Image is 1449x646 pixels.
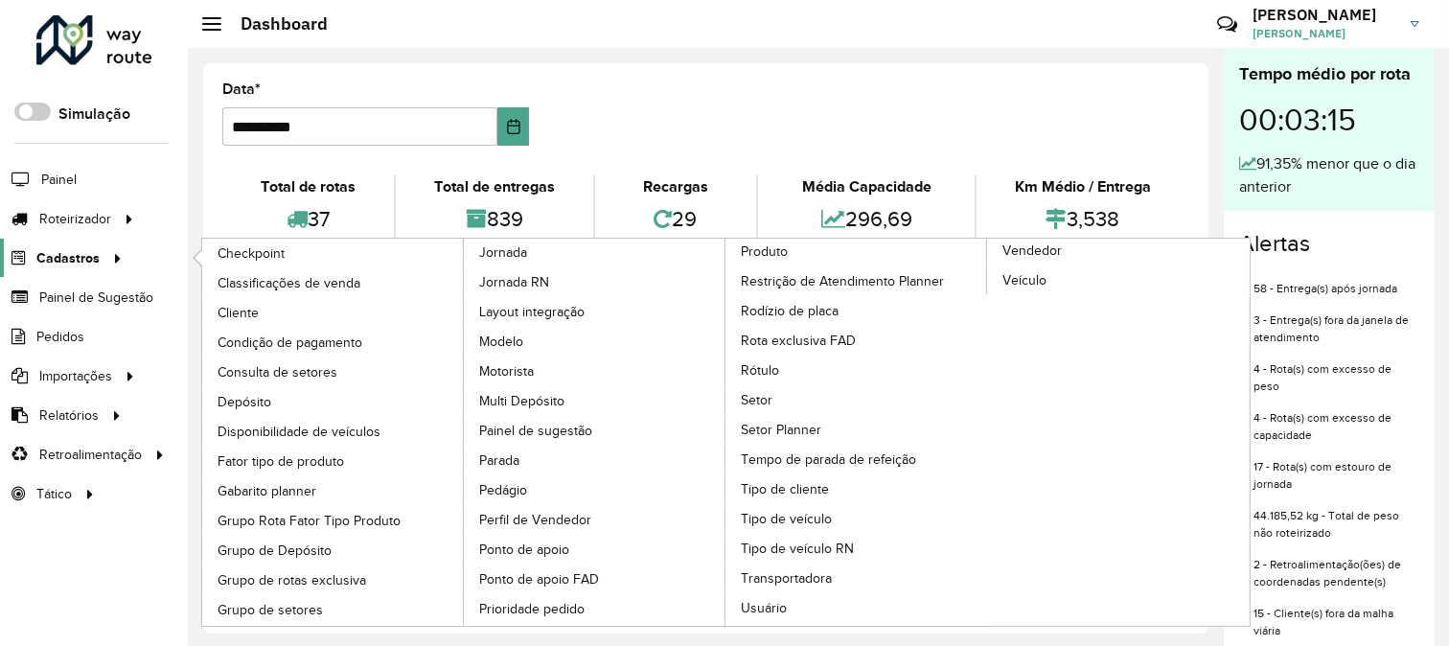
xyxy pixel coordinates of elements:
[39,288,153,308] span: Painel de Sugestão
[218,570,366,590] span: Grupo de rotas exclusiva
[202,358,465,386] a: Consulta de setores
[218,541,332,561] span: Grupo de Depósito
[464,565,726,593] a: Ponto de apoio FAD
[741,360,779,381] span: Rótulo
[464,505,726,534] a: Perfil de Vendedor
[725,415,988,444] a: Setor Planner
[218,273,360,293] span: Classificações de venda
[464,357,726,385] a: Motorista
[1239,61,1419,87] div: Tempo médio por rota
[987,265,1250,294] a: Veículo
[202,239,726,626] a: Jornada
[202,476,465,505] a: Gabarito planner
[725,474,988,503] a: Tipo de cliente
[58,103,130,126] label: Simulação
[1253,542,1419,590] li: 2 - Retroalimentação(ões) de coordenadas pendente(s)
[202,506,465,535] a: Grupo Rota Fator Tipo Produto
[227,198,389,240] div: 37
[202,239,465,267] a: Checkpoint
[725,239,1250,626] a: Vendedor
[202,536,465,565] a: Grupo de Depósito
[401,198,588,240] div: 839
[479,391,564,411] span: Multi Depósito
[1253,395,1419,444] li: 4 - Rota(s) com excesso de capacidade
[464,267,726,296] a: Jornada RN
[218,362,337,382] span: Consulta de setores
[218,422,380,442] span: Disponibilidade de veículos
[1253,590,1419,639] li: 15 - Cliente(s) fora da malha viária
[39,445,142,465] span: Retroalimentação
[741,420,821,440] span: Setor Planner
[202,387,465,416] a: Depósito
[741,568,832,588] span: Transportadora
[741,509,832,529] span: Tipo de veículo
[600,198,752,240] div: 29
[725,356,988,384] a: Rótulo
[741,390,772,410] span: Setor
[464,297,726,326] a: Layout integração
[741,271,944,291] span: Restrição de Atendimento Planner
[202,298,465,327] a: Cliente
[725,534,988,563] a: Tipo de veículo RN
[218,243,285,264] span: Checkpoint
[218,451,344,472] span: Fator tipo de produto
[1253,6,1396,24] h3: [PERSON_NAME]
[479,480,527,500] span: Pedágio
[741,598,787,618] span: Usuário
[479,242,527,263] span: Jornada
[464,239,988,626] a: Produto
[1239,87,1419,152] div: 00:03:15
[464,535,726,564] a: Ponto de apoio
[763,198,970,240] div: 296,69
[41,170,77,190] span: Painel
[1207,4,1248,45] a: Contato Rápido
[464,594,726,623] a: Prioridade pedido
[39,405,99,426] span: Relatórios
[741,242,788,262] span: Produto
[218,600,323,620] span: Grupo de setores
[1253,444,1419,493] li: 17 - Rota(s) com estouro de jornada
[479,332,523,352] span: Modelo
[218,392,271,412] span: Depósito
[725,445,988,473] a: Tempo de parada de refeição
[725,326,988,355] a: Rota exclusiva FAD
[218,511,401,531] span: Grupo Rota Fator Tipo Produto
[479,510,591,530] span: Perfil de Vendedor
[39,209,111,229] span: Roteirizador
[479,361,534,381] span: Motorista
[464,386,726,415] a: Multi Depósito
[479,421,592,441] span: Painel de sugestão
[600,175,752,198] div: Recargas
[479,450,519,471] span: Parada
[1253,346,1419,395] li: 4 - Rota(s) com excesso de peso
[741,331,856,351] span: Rota exclusiva FAD
[981,175,1184,198] div: Km Médio / Entrega
[1253,25,1396,42] span: [PERSON_NAME]
[981,198,1184,240] div: 3,538
[741,301,839,321] span: Rodízio de placa
[741,539,854,559] span: Tipo de veículo RN
[1253,265,1419,297] li: 58 - Entrega(s) após jornada
[222,78,261,101] label: Data
[479,540,569,560] span: Ponto de apoio
[741,479,829,499] span: Tipo de cliente
[1239,152,1419,198] div: 91,35% menor que o dia anterior
[36,248,100,268] span: Cadastros
[36,327,84,347] span: Pedidos
[202,447,465,475] a: Fator tipo de produto
[401,175,588,198] div: Total de entregas
[464,416,726,445] a: Painel de sugestão
[479,569,599,589] span: Ponto de apoio FAD
[39,366,112,386] span: Importações
[479,599,585,619] span: Prioridade pedido
[479,302,585,322] span: Layout integração
[464,475,726,504] a: Pedágio
[725,564,988,592] a: Transportadora
[1253,297,1419,346] li: 3 - Entrega(s) fora da janela de atendimento
[221,13,328,35] h2: Dashboard
[464,327,726,356] a: Modelo
[218,333,362,353] span: Condição de pagamento
[202,565,465,594] a: Grupo de rotas exclusiva
[1002,270,1046,290] span: Veículo
[1253,493,1419,542] li: 44.185,52 kg - Total de peso não roteirizado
